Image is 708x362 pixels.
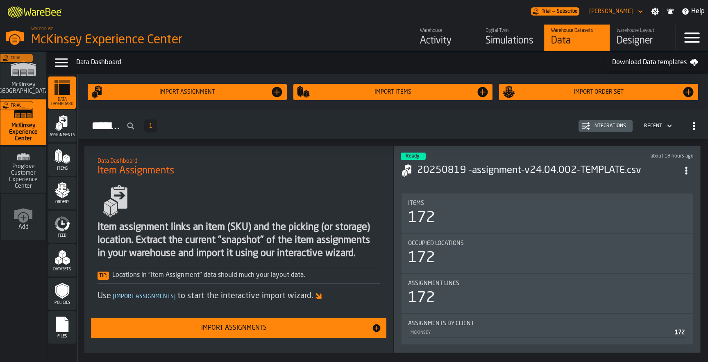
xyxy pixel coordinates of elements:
span: Trial [11,56,21,61]
h3: 20250819 -assignment-v24.04.002-TEMPLATE.csv [417,164,679,177]
span: Policies [48,301,76,305]
a: link-to-/wh/i/99265d59-bd42-4a33-a5fd-483dee362034/simulations [0,99,46,147]
span: 1 [149,123,152,129]
li: menu Files [48,311,76,344]
div: DropdownMenuValue-Nikola Ajzenhamer [589,8,633,15]
li: menu Feed [48,211,76,243]
div: Data [551,34,603,47]
label: button-toggle-Settings [648,7,663,16]
h2: button-Assignments [78,110,708,139]
div: DropdownMenuValue-Nikola Ajzenhamer [586,7,644,16]
div: ItemListCard- [84,146,393,353]
span: Trial [542,9,551,14]
div: ButtonLoadMore-Load More-Prev-First-Last [141,119,161,133]
span: Tip: [98,272,109,280]
div: Title [408,240,686,247]
div: Warehouse [420,28,472,34]
label: button-toggle-Notifications [663,7,678,16]
label: button-toggle-Data Menu [50,54,73,71]
div: DropdownMenuValue-4 [641,121,674,131]
div: Activity [420,34,472,47]
a: link-to-/wh/i/99265d59-bd42-4a33-a5fd-483dee362034/data [544,25,610,51]
div: Warehouse Layout [617,28,669,34]
div: 172 [408,210,435,226]
span: Assignment lines [408,280,459,287]
a: link-to-/wh/i/99265d59-bd42-4a33-a5fd-483dee362034/simulations [479,25,544,51]
li: menu Orders [48,177,76,210]
span: Trial [11,103,21,108]
button: button-Import Assignments [91,318,386,338]
div: ItemListCard-DashboardItemContainer [394,146,701,353]
span: ] [174,294,176,299]
span: Ready [406,154,419,159]
span: — [552,9,555,14]
span: Feed [48,234,76,238]
span: Import Assignments [111,294,177,299]
div: stat-Items [402,193,693,233]
button: button-Import assignment [88,84,287,100]
div: Digital Twin [486,28,538,34]
span: Data Dashboard [48,97,76,106]
span: Help [691,7,705,16]
div: DropdownMenuValue-4 [644,123,662,129]
div: Import Items [310,89,476,95]
li: menu Assignments [48,110,76,143]
a: link-to-/wh/i/99265d59-bd42-4a33-a5fd-483dee362034/feed/ [413,25,479,51]
li: menu Data Dashboard [48,76,76,109]
label: button-toggle-Help [678,7,708,16]
div: Updated: 19/08/2025, 23:26:39 Created: 19/08/2025, 23:26:34 [560,153,694,159]
div: Title [408,200,686,207]
button: button-Import Items [293,84,492,100]
div: Import Order Set [515,89,682,95]
span: Occupied Locations [408,240,464,247]
div: stat-Assignment lines [402,274,693,313]
div: Menu Subscription [531,7,579,16]
a: link-to-/wh/new [1,194,45,242]
span: Items [408,200,424,207]
div: McKinsey [410,330,672,335]
div: Use to start the interactive import wizard. [98,290,380,302]
span: Subscribe [557,9,578,14]
button: button-Import Order Set [499,84,698,100]
div: Item assignment links an item (SKU) and the picking (or storage) location. Extract the current "s... [98,221,380,260]
span: Add [18,224,29,230]
div: Import assignment [104,89,270,95]
span: Proglove Customer Experience Center [4,163,43,189]
div: stat-Occupied Locations [402,234,693,273]
li: menu Items [48,144,76,176]
div: Title [408,320,686,327]
section: card-AssignmentDashboardCard [401,192,694,346]
span: Items [48,166,76,171]
li: menu Policies [48,278,76,310]
span: Orders [48,200,76,205]
div: Title [408,280,686,287]
div: status-3 2 [401,153,426,160]
span: Warehouse [31,26,53,32]
div: stat-Assignments by Client [402,314,693,344]
div: Import Assignments [96,323,372,333]
span: Assignments [48,133,76,137]
span: Item Assignments [98,164,174,178]
div: McKinsey Experience Center [31,33,252,47]
div: title-Item Assignments [91,152,386,182]
a: link-to-/wh/i/99265d59-bd42-4a33-a5fd-483dee362034/pricing/ [531,7,579,16]
div: Simulations [486,34,538,47]
button: button-Integrations [579,120,633,132]
div: Designer [617,34,669,47]
div: Integrations [590,123,629,129]
a: Download Data templates [606,54,705,71]
div: 172 [408,250,435,266]
span: Files [48,334,76,339]
h2: Sub Title [98,156,380,164]
div: Warehouse Datasets [551,28,603,34]
li: menu Datasets [48,244,76,277]
div: Data Dashboard [76,58,606,67]
div: Locations in "Item Assignment" data should much your layout data. [98,270,380,280]
span: [ [113,294,115,299]
a: link-to-/wh/i/71831578-dae4-4e28-8b4f-d42a496a0f54/simulations [0,52,46,99]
